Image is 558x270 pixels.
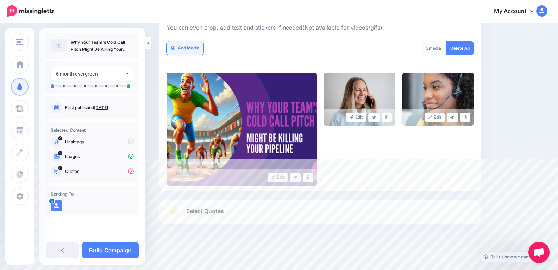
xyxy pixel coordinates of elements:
[426,46,429,51] span: 3
[167,11,474,186] div: Select Media
[71,39,134,53] p: Why Your Team's Cold Call Pitch Might Be Killing Your Pipeline
[346,113,366,122] a: Edit
[167,14,474,32] p: Next, let's make sure we have the best media for this campaign. Delete those you don't want or up...
[65,154,134,160] p: Images
[324,73,395,126] img: D7LHM2CV6U1FXBR98Q75DH5QP88O3QM9_large.jpg
[65,139,134,145] p: Hashtags
[94,105,108,110] a: [DATE]
[58,166,62,170] span: 0
[51,67,134,81] button: 6 month evergreen
[51,39,67,52] img: article-default-image-icon.png
[65,104,134,111] p: First published
[167,73,317,186] img: 1UVCDK25T2N1PD7ZD0HZL8DI9G920UTF_large.png
[402,73,474,126] img: 7ACVS7EBUTJY9WEHH2OMW9LYMKGQEM2I_large.jpg
[487,3,547,20] a: My Account
[16,39,23,45] img: menu.png
[58,136,62,140] span: 0
[528,242,550,263] a: Open chat
[480,252,550,262] a: Tell us how we can improve
[425,113,445,122] a: Edit
[7,5,54,17] img: Missinglettr
[51,127,134,133] h4: Selected Content
[56,70,125,78] div: 6 month evergreen
[58,151,62,155] span: 3
[51,200,62,211] img: user_default_image.png
[446,41,474,55] a: Delete All
[65,168,134,175] p: Quotes
[167,41,203,55] a: Add Media
[421,41,446,55] div: media
[51,191,134,197] h4: Sending To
